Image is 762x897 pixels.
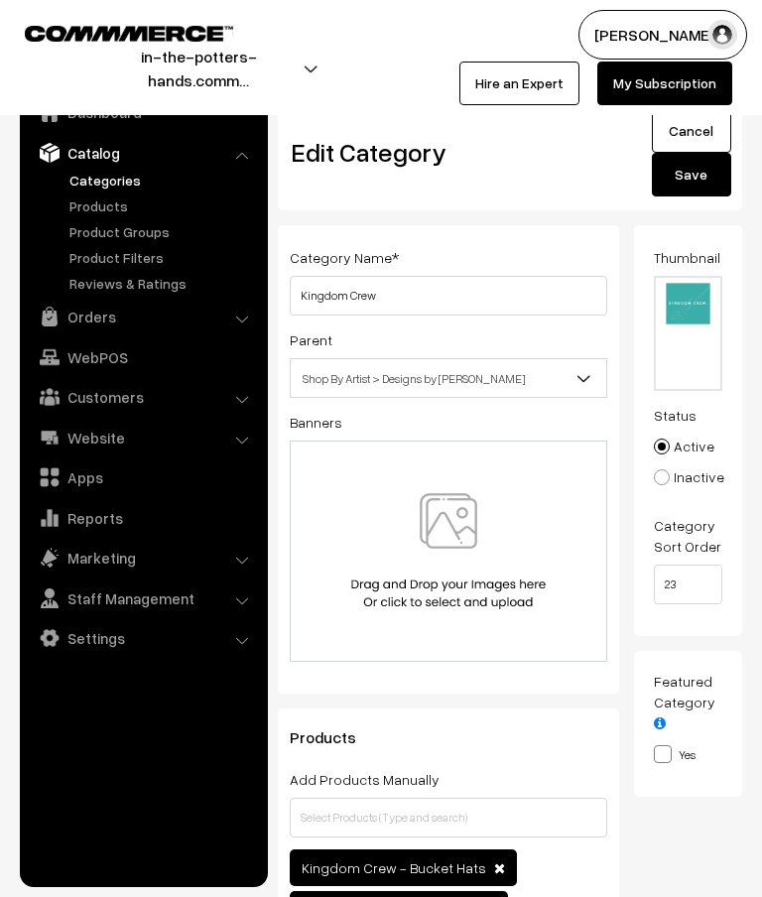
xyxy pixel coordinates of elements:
a: Product Filters [64,247,261,268]
label: Category Name [290,247,399,268]
a: My Subscription [597,62,732,105]
a: Cancel [652,109,731,153]
a: Settings [25,620,261,656]
a: Marketing [25,540,261,576]
label: Thumbnail [654,247,720,268]
a: Apps [25,459,261,495]
label: Yes [654,743,696,764]
a: Website [25,420,261,455]
a: Categories [64,170,261,191]
img: user [707,20,737,50]
input: Select Products (Type and search) [290,798,607,837]
span: Products [290,727,380,747]
label: Featured Category [654,671,723,733]
input: Enter Number [654,565,723,604]
a: Hire an Expert [459,62,579,105]
a: Staff Management [25,580,261,616]
a: COMMMERCE [25,20,198,44]
span: Kingdom Crew - Bucket Hats [302,859,486,876]
button: [PERSON_NAME]… [578,10,747,60]
a: Reports [25,500,261,536]
h2: Edit Category [292,137,612,168]
label: Active [654,436,714,456]
button: in-the-potters-hands.comm… [31,44,366,93]
a: WebPOS [25,339,261,375]
span: Shop By Artist > Designs by Emily Alexander [290,358,607,398]
a: Reviews & Ratings [64,273,261,294]
a: Orders [25,299,261,334]
label: Category Sort Order [654,515,723,557]
label: Parent [290,329,332,350]
a: Catalog [25,135,261,171]
a: Product Groups [64,221,261,242]
label: Banners [290,412,342,433]
button: Save [652,153,731,196]
a: Products [64,195,261,216]
label: Inactive [654,466,724,487]
span: Shop By Artist > Designs by Emily Alexander [291,361,606,396]
label: Status [654,405,697,426]
img: COMMMERCE [25,26,233,41]
a: Customers [25,379,261,415]
label: Add Products Manually [290,769,440,790]
input: Category Name [290,276,607,316]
